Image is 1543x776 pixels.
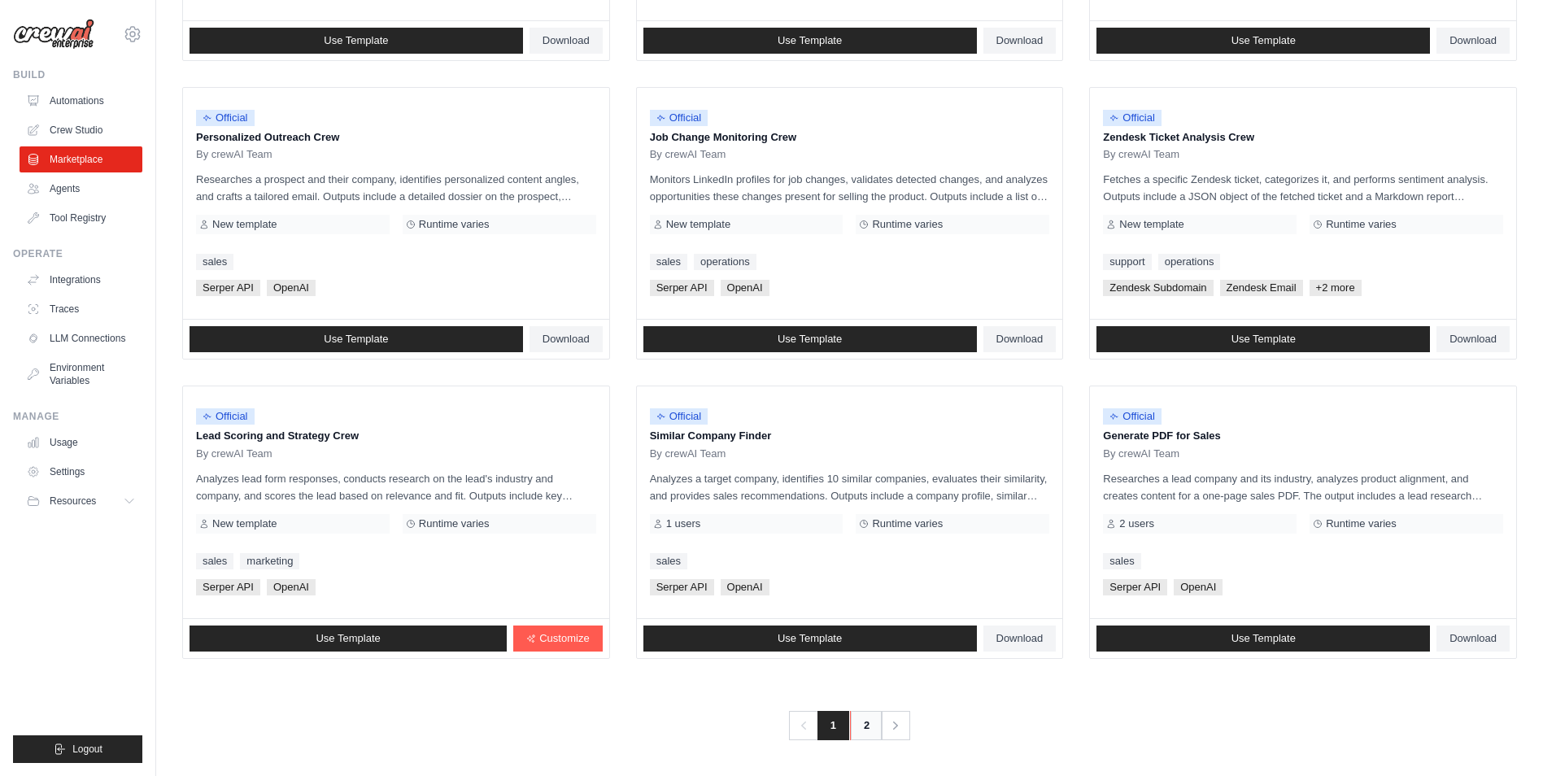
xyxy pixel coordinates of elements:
[13,247,142,260] div: Operate
[694,254,756,270] a: operations
[543,333,590,346] span: Download
[13,410,142,423] div: Manage
[1449,632,1497,645] span: Download
[983,626,1057,652] a: Download
[643,28,977,54] a: Use Template
[650,148,726,161] span: By crewAI Team
[650,280,714,296] span: Serper API
[1096,28,1430,54] a: Use Template
[650,470,1050,504] p: Analyzes a target company, identifies 10 similar companies, evaluates their similarity, and provi...
[996,333,1044,346] span: Download
[778,34,842,47] span: Use Template
[196,171,596,205] p: Researches a prospect and their company, identifies personalized content angles, and crafts a tai...
[650,254,687,270] a: sales
[1103,148,1179,161] span: By crewAI Team
[721,280,769,296] span: OpenAI
[778,333,842,346] span: Use Template
[1103,447,1179,460] span: By crewAI Team
[643,326,977,352] a: Use Template
[1119,517,1154,530] span: 2 users
[789,711,910,740] nav: Pagination
[872,218,943,231] span: Runtime varies
[190,28,523,54] a: Use Template
[1231,333,1296,346] span: Use Template
[996,632,1044,645] span: Download
[1449,34,1497,47] span: Download
[872,517,943,530] span: Runtime varies
[1174,579,1223,595] span: OpenAI
[196,129,596,146] p: Personalized Outreach Crew
[1103,129,1503,146] p: Zendesk Ticket Analysis Crew
[267,579,316,595] span: OpenAI
[196,148,272,161] span: By crewAI Team
[778,632,842,645] span: Use Template
[1103,280,1213,296] span: Zendesk Subdomain
[1326,218,1397,231] span: Runtime varies
[1158,254,1221,270] a: operations
[530,28,603,54] a: Download
[196,553,233,569] a: sales
[539,632,589,645] span: Customize
[643,626,977,652] a: Use Template
[267,280,316,296] span: OpenAI
[650,408,708,425] span: Official
[212,218,277,231] span: New template
[20,296,142,322] a: Traces
[1220,280,1303,296] span: Zendesk Email
[190,326,523,352] a: Use Template
[666,218,730,231] span: New template
[50,495,96,508] span: Resources
[1436,326,1510,352] a: Download
[850,711,883,740] a: 2
[1326,517,1397,530] span: Runtime varies
[1096,326,1430,352] a: Use Template
[1103,171,1503,205] p: Fetches a specific Zendesk ticket, categorizes it, and performs sentiment analysis. Outputs inclu...
[196,408,255,425] span: Official
[1103,110,1162,126] span: Official
[240,553,299,569] a: marketing
[212,517,277,530] span: New template
[20,459,142,485] a: Settings
[530,326,603,352] a: Download
[196,110,255,126] span: Official
[1096,626,1430,652] a: Use Template
[650,553,687,569] a: sales
[1103,408,1162,425] span: Official
[1103,428,1503,444] p: Generate PDF for Sales
[324,333,388,346] span: Use Template
[20,267,142,293] a: Integrations
[650,110,708,126] span: Official
[1103,254,1151,270] a: support
[324,34,388,47] span: Use Template
[20,88,142,114] a: Automations
[1103,579,1167,595] span: Serper API
[650,428,1050,444] p: Similar Company Finder
[1103,470,1503,504] p: Researches a lead company and its industry, analyzes product alignment, and creates content for a...
[721,579,769,595] span: OpenAI
[196,280,260,296] span: Serper API
[20,205,142,231] a: Tool Registry
[20,117,142,143] a: Crew Studio
[13,19,94,50] img: Logo
[983,326,1057,352] a: Download
[20,176,142,202] a: Agents
[20,325,142,351] a: LLM Connections
[650,447,726,460] span: By crewAI Team
[72,743,102,756] span: Logout
[1103,553,1140,569] a: sales
[196,447,272,460] span: By crewAI Team
[650,171,1050,205] p: Monitors LinkedIn profiles for job changes, validates detected changes, and analyzes opportunitie...
[543,34,590,47] span: Download
[817,711,849,740] span: 1
[1449,333,1497,346] span: Download
[996,34,1044,47] span: Download
[196,254,233,270] a: sales
[1436,626,1510,652] a: Download
[650,129,1050,146] p: Job Change Monitoring Crew
[20,146,142,172] a: Marketplace
[13,68,142,81] div: Build
[20,488,142,514] button: Resources
[190,626,507,652] a: Use Template
[666,517,701,530] span: 1 users
[196,470,596,504] p: Analyzes lead form responses, conducts research on the lead's industry and company, and scores th...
